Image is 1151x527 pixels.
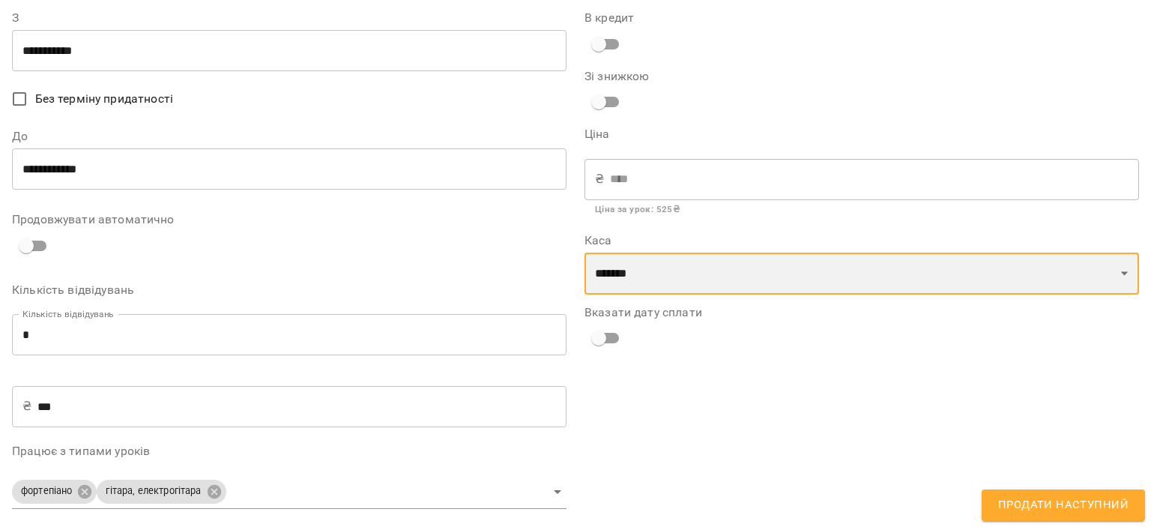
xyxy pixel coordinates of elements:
[584,12,1139,24] label: В кредит
[97,484,210,499] span: гітара, електрогітара
[595,204,680,214] b: Ціна за урок : 525 ₴
[12,12,567,24] label: З
[12,480,97,504] div: фортепіано
[982,490,1145,521] button: Продати наступний
[12,214,567,226] label: Продовжувати автоматично
[584,235,1139,247] label: Каса
[12,130,567,142] label: До
[998,496,1129,515] span: Продати наступний
[22,397,31,415] p: ₴
[584,307,1139,319] label: Вказати дату сплати
[12,284,567,296] label: Кількість відвідувань
[584,128,1139,140] label: Ціна
[595,170,604,188] p: ₴
[12,484,81,499] span: фортепіано
[35,90,173,108] span: Без терміну придатності
[12,475,567,509] div: фортепіаногітара, електрогітара
[12,445,567,457] label: Працює з типами уроків
[97,480,226,504] div: гітара, електрогітара
[584,70,770,82] label: Зі знижкою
